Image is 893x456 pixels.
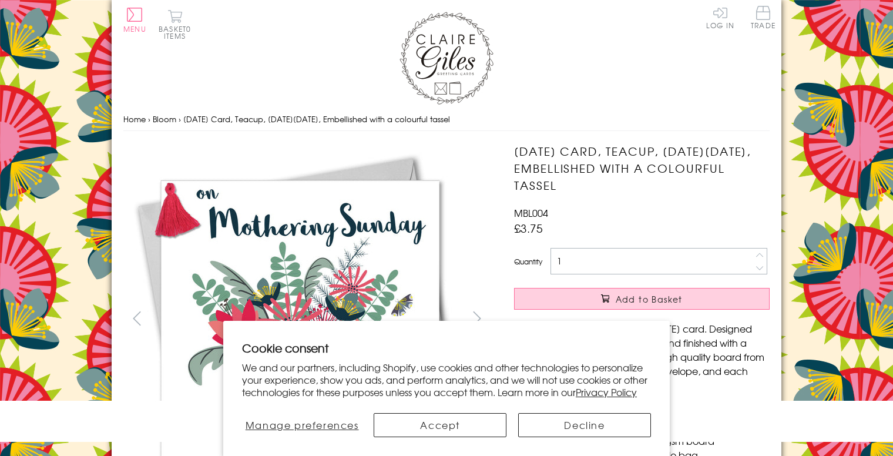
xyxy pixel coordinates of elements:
h2: Cookie consent [242,340,651,356]
a: Privacy Policy [576,385,637,399]
span: Menu [123,24,146,34]
label: Quantity [514,256,542,267]
p: We and our partners, including Shopify, use cookies and other technologies to personalize your ex... [242,361,651,398]
button: Manage preferences [242,413,362,437]
span: £3.75 [514,220,543,236]
button: Add to Basket [514,288,770,310]
button: prev [123,305,150,331]
span: MBL004 [514,206,548,220]
span: › [148,113,150,125]
h1: [DATE] Card, Teacup, [DATE][DATE], Embellished with a colourful tassel [514,143,770,193]
span: [DATE] Card, Teacup, [DATE][DATE], Embellished with a colourful tassel [183,113,450,125]
span: Add to Basket [616,293,683,305]
button: Decline [518,413,651,437]
span: › [179,113,181,125]
img: Claire Giles Greetings Cards [399,12,493,105]
a: Bloom [153,113,176,125]
a: Home [123,113,146,125]
a: Trade [751,6,775,31]
button: Accept [374,413,506,437]
a: Log In [706,6,734,29]
button: Basket0 items [159,9,191,39]
button: next [464,305,491,331]
span: Trade [751,6,775,29]
button: Menu [123,8,146,32]
span: Manage preferences [246,418,359,432]
nav: breadcrumbs [123,108,770,132]
span: 0 items [164,24,191,41]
